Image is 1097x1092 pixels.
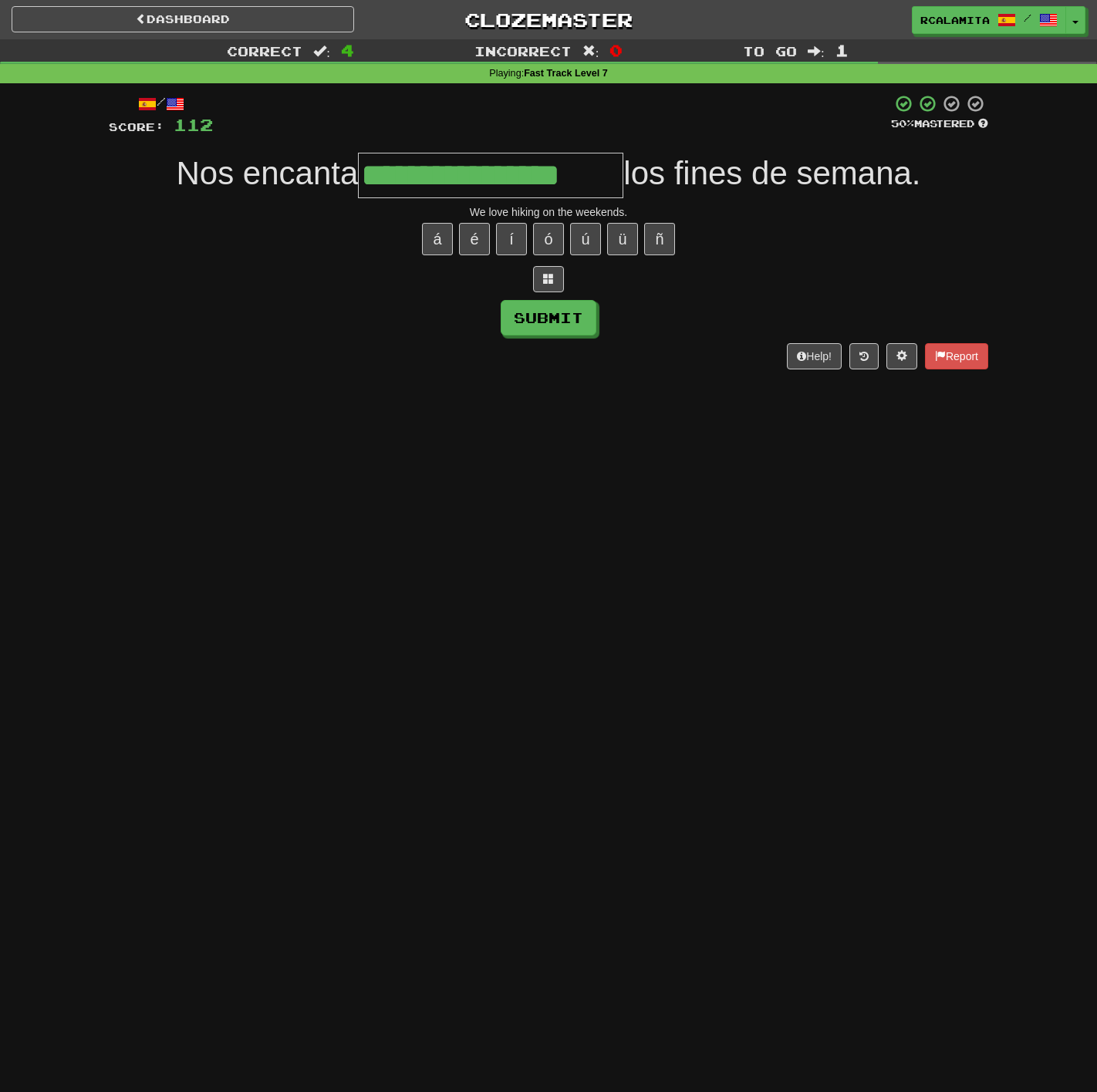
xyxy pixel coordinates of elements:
span: 112 [174,115,213,134]
span: 50 % [891,117,914,130]
span: Nos encanta [176,155,358,191]
button: Help! [787,343,842,369]
button: á [422,223,453,255]
button: Switch sentence to multiple choice alt+p [533,266,564,292]
strong: Fast Track Level 7 [524,68,608,79]
div: We love hiking on the weekends. [109,204,988,220]
span: To go [743,43,797,59]
div: Mastered [891,117,988,131]
button: Round history (alt+y) [849,343,879,369]
a: Dashboard [12,6,354,32]
button: Report [925,343,988,369]
span: / [1024,12,1031,23]
button: ó [533,223,564,255]
span: : [808,45,825,58]
button: é [459,223,490,255]
span: Score: [109,120,164,133]
a: Clozemaster [377,6,720,33]
button: ü [607,223,638,255]
span: Incorrect [474,43,572,59]
span: rcalamita [920,13,990,27]
a: rcalamita / [912,6,1066,34]
span: 4 [341,41,354,59]
div: / [109,94,213,113]
span: : [582,45,599,58]
span: 1 [835,41,849,59]
span: : [313,45,330,58]
button: Submit [501,300,596,335]
button: ú [570,223,601,255]
button: ñ [644,223,675,255]
span: Correct [227,43,302,59]
span: 0 [609,41,623,59]
span: los fines de semana. [623,155,920,191]
button: í [496,223,527,255]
